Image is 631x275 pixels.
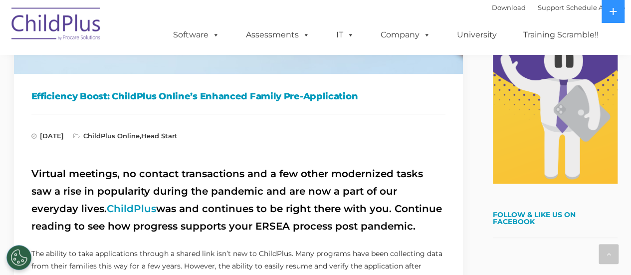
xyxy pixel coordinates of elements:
a: Schedule A Demo [566,3,625,11]
a: Software [163,25,229,45]
button: Cookies Settings [6,245,31,270]
a: Follow & Like Us on Facebook [493,210,576,226]
a: IT [326,25,364,45]
a: Support [538,3,564,11]
a: Head Start [141,132,178,140]
img: ChildPlus by Procare Solutions [6,0,106,50]
a: Assessments [236,25,320,45]
h1: Efficiency Boost: ChildPlus Online’s Enhanced Family Pre-Application [31,89,445,104]
a: ChildPlus [107,203,156,215]
a: Company [371,25,440,45]
font: | [492,3,625,11]
a: Training Scramble!! [513,25,609,45]
a: University [447,25,507,45]
a: Download [492,3,526,11]
h2: Virtual meetings, no contact transactions and a few other modernized tasks saw a rise in populari... [31,165,445,235]
span: [DATE] [31,132,64,140]
a: ChildPlus Online [83,132,140,140]
span: , [73,132,178,140]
